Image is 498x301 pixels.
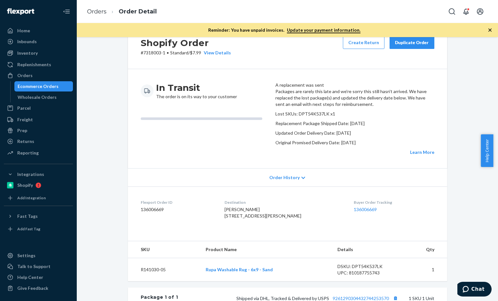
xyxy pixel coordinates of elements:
[17,105,31,111] div: Parcel
[4,115,73,125] a: Freight
[17,171,44,178] div: Integrations
[275,139,434,146] p: Original Promised Delivery Date: [DATE]
[457,282,492,298] iframe: Opens a widget where you can chat to one of our agents
[275,130,434,136] p: Updated Order Delivery Date: [DATE]
[4,169,73,179] button: Integrations
[17,28,30,34] div: Home
[337,263,398,270] div: DSKU: DPT54K537LK
[17,150,39,156] div: Reporting
[17,226,40,232] div: Add Fast Tag
[390,36,434,49] button: Duplicate Order
[474,5,486,18] button: Open account menu
[4,36,73,47] a: Inbounds
[170,50,188,55] span: Standard
[141,36,231,50] h2: Shopify Order
[225,200,344,205] dt: Destination
[4,148,73,158] a: Reporting
[4,193,73,203] a: Add Integration
[201,50,231,56] button: View Details
[332,241,403,258] th: Details
[402,241,447,258] th: Qty
[4,103,73,113] a: Parcel
[269,174,300,181] span: Order History
[119,8,157,15] a: Order Detail
[275,82,434,88] header: A replacement was sent
[4,48,73,58] a: Inventory
[402,258,447,281] td: 1
[18,94,57,100] div: Wholesale Orders
[208,27,360,33] p: Reminder: You have unpaid invoices.
[141,200,215,205] dt: Flexport Order ID
[128,258,201,281] td: R141030-05
[4,211,73,221] button: Fast Tags
[82,2,162,21] ol: breadcrumbs
[17,195,46,201] div: Add Integration
[17,285,48,291] div: Give Feedback
[60,5,73,18] button: Close Navigation
[236,296,400,301] span: Shipped via DHL, Tracked & Delivered by USPS
[337,270,398,276] div: UPC: 810187755743
[201,241,332,258] th: Product Name
[275,120,434,127] p: Replacement Package Shipped Date: [DATE]
[17,50,38,56] div: Inventory
[4,26,73,36] a: Home
[14,81,73,91] a: Ecommerce Orders
[7,8,34,15] img: Flexport logo
[87,8,107,15] a: Orders
[4,70,73,81] a: Orders
[481,134,493,167] button: Help Center
[354,207,377,212] a: 136006669
[446,5,458,18] button: Open Search Box
[17,61,51,68] div: Replenishments
[4,261,73,272] button: Talk to Support
[17,182,33,188] div: Shopify
[410,149,434,155] a: Learn More
[167,50,169,55] span: •
[18,83,59,90] div: Ecommerce Orders
[333,296,389,301] a: 9261290304432744253570
[4,125,73,136] a: Prep
[275,88,434,107] p: Packages are rarely this late and we're sorry this still hasn't arrived. We have replaced the los...
[17,116,33,123] div: Freight
[17,138,34,145] div: Returns
[141,50,231,56] p: # 7318003-1 / $7.99
[156,82,237,100] div: The order is on its way to your customer
[395,39,429,46] div: Duplicate Order
[17,213,38,219] div: Fast Tags
[275,111,434,117] p: Lost SKUs: DPT54K537LK x1
[460,5,472,18] button: Open notifications
[4,59,73,70] a: Replenishments
[156,82,237,93] h3: In Transit
[4,250,73,261] a: Settings
[4,283,73,293] button: Give Feedback
[343,36,384,49] button: Create Return
[17,263,51,270] div: Talk to Support
[141,206,215,213] dd: 136006669
[354,200,434,205] dt: Buyer Order Tracking
[4,224,73,234] a: Add Fast Tag
[225,207,301,218] span: [PERSON_NAME] [STREET_ADDRESS][PERSON_NAME]
[17,72,33,79] div: Orders
[4,272,73,282] a: Help Center
[17,38,37,45] div: Inbounds
[4,136,73,147] a: Returns
[14,92,73,102] a: Wholesale Orders
[4,180,73,190] a: Shopify
[17,127,27,134] div: Prep
[206,267,273,272] a: Rupa Washable Rug - 6x9 - Sand
[128,241,201,258] th: SKU
[17,274,43,281] div: Help Center
[287,27,360,33] a: Update your payment information.
[17,252,36,259] div: Settings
